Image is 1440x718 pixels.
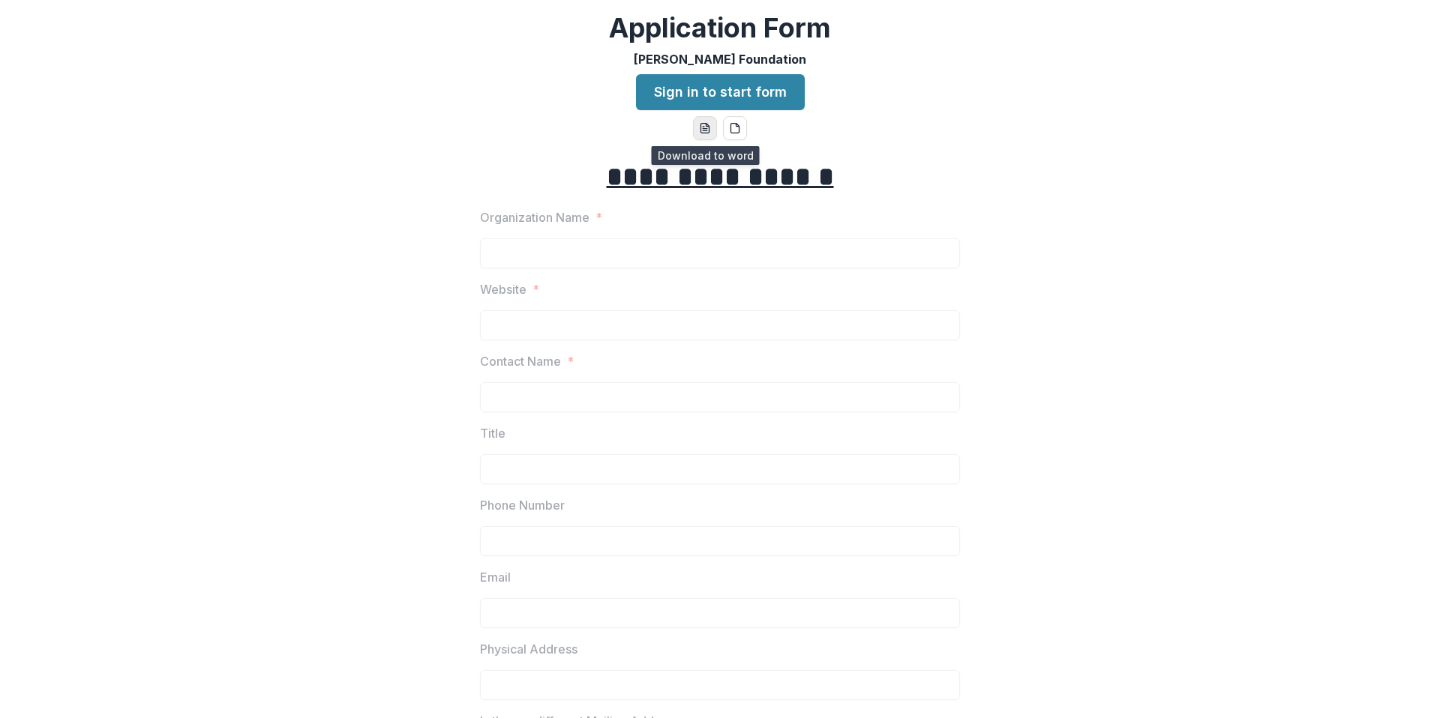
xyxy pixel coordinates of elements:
[634,50,806,68] p: [PERSON_NAME] Foundation
[480,352,561,370] p: Contact Name
[636,74,805,110] a: Sign in to start form
[609,12,831,44] h2: Application Form
[480,280,526,298] p: Website
[693,116,717,140] button: word-download
[480,208,589,226] p: Organization Name
[480,424,505,442] p: Title
[480,568,511,586] p: Email
[723,116,747,140] button: pdf-download
[480,496,565,514] p: Phone Number
[480,640,577,658] p: Physical Address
